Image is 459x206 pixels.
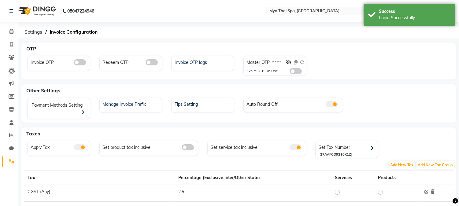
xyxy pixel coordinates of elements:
[24,185,175,201] td: CGST (Any)
[247,68,278,74] div: Expire OTP On Use
[173,100,234,108] div: Tips Setting
[416,161,454,169] span: Add New Tax Group
[29,100,90,119] div: Payment Methods Setting
[47,27,101,38] span: Invoice Configuration
[331,171,374,185] th: Services
[100,100,162,108] a: Manage Invoice Prefix
[21,27,45,38] span: Settings
[16,2,57,20] img: logo
[67,2,94,20] b: 08047224946
[29,143,90,151] div: Apply Tax
[247,59,270,66] label: Master OTP
[101,143,198,151] div: Set product tax inclusive
[317,143,378,152] div: Set Tax Number
[173,58,234,66] div: Invoice OTP logs
[379,8,451,15] div: Success
[175,185,331,201] td: 2.5
[245,100,342,108] div: Auto Round Off
[24,171,175,185] th: Tax
[389,161,415,169] span: Add New Tax
[416,162,455,167] a: Add New Tax Group
[388,162,416,167] a: Add New Tax
[209,143,306,151] div: Set service tax inclusive
[379,15,451,21] div: Login Successfully.
[101,58,162,66] div: Redeem OTP
[374,171,418,185] th: Products
[101,100,162,108] div: Manage Invoice Prefix
[172,100,234,108] a: Tips Setting
[29,58,90,66] div: Invoice OTP
[320,152,378,157] div: 27AAFCD9210K1ZJ
[175,171,331,185] th: Percentage (Exclusive Inter/Other State)
[172,58,234,66] a: Invoice OTP logs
